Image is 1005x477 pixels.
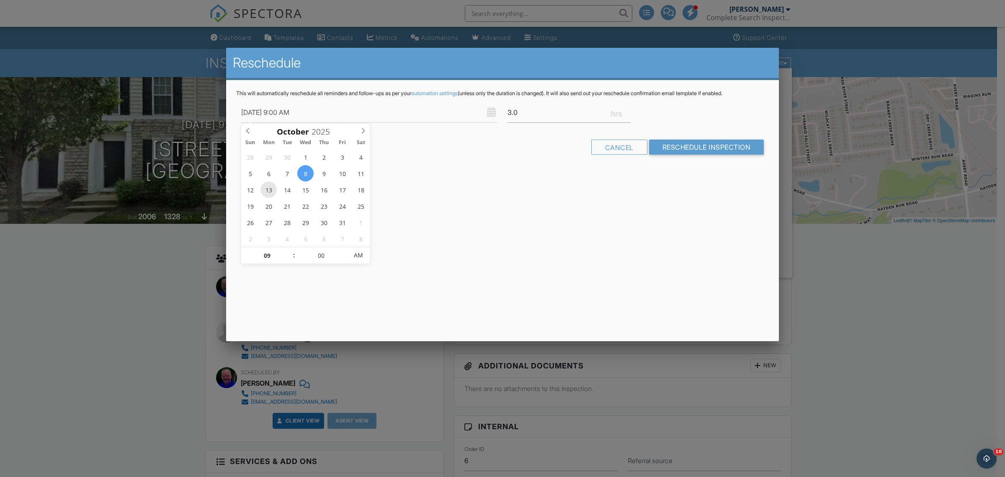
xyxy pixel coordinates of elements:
[277,128,309,136] span: Scroll to increment
[334,231,350,247] span: November 7, 2025
[233,54,772,71] h2: Reschedule
[316,214,332,231] span: October 30, 2025
[591,140,647,155] div: Cancel
[334,198,350,214] span: October 24, 2025
[316,198,332,214] span: October 23, 2025
[279,198,295,214] span: October 21, 2025
[242,231,258,247] span: November 2, 2025
[353,198,369,214] span: October 25, 2025
[296,140,315,145] span: Wed
[316,165,332,181] span: October 9, 2025
[334,214,350,231] span: October 31, 2025
[242,165,258,181] span: October 5, 2025
[316,181,332,198] span: October 16, 2025
[297,181,314,198] span: October 15, 2025
[293,247,295,264] span: :
[977,448,997,469] iframe: Intercom live chat
[279,165,295,181] span: October 7, 2025
[241,140,260,145] span: Sun
[242,198,258,214] span: October 19, 2025
[353,231,369,247] span: November 8, 2025
[278,140,296,145] span: Tue
[353,214,369,231] span: November 1, 2025
[334,165,350,181] span: October 10, 2025
[242,214,258,231] span: October 26, 2025
[260,140,278,145] span: Mon
[279,214,295,231] span: October 28, 2025
[347,247,370,264] span: Click to toggle
[297,165,314,181] span: October 8, 2025
[236,90,769,97] p: This will automatically reschedule all reminders and follow-ups as per your (unless only the dura...
[260,181,277,198] span: October 13, 2025
[353,165,369,181] span: October 11, 2025
[260,165,277,181] span: October 6, 2025
[297,198,314,214] span: October 22, 2025
[242,149,258,165] span: September 28, 2025
[994,448,1003,455] span: 10
[279,181,295,198] span: October 14, 2025
[297,231,314,247] span: November 5, 2025
[309,126,337,137] input: Scroll to increment
[279,231,295,247] span: November 4, 2025
[316,149,332,165] span: October 2, 2025
[333,140,352,145] span: Fri
[315,140,333,145] span: Thu
[649,140,764,155] input: Reschedule Inspection
[242,181,258,198] span: October 12, 2025
[297,149,314,165] span: October 1, 2025
[241,247,293,264] input: Scroll to increment
[334,149,350,165] span: October 3, 2025
[353,149,369,165] span: October 4, 2025
[316,231,332,247] span: November 6, 2025
[297,214,314,231] span: October 29, 2025
[352,140,370,145] span: Sat
[260,198,277,214] span: October 20, 2025
[260,214,277,231] span: October 27, 2025
[279,149,295,165] span: September 30, 2025
[295,247,347,264] input: Scroll to increment
[260,149,277,165] span: September 29, 2025
[353,181,369,198] span: October 18, 2025
[260,231,277,247] span: November 3, 2025
[334,181,350,198] span: October 17, 2025
[411,90,458,96] a: automation settings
